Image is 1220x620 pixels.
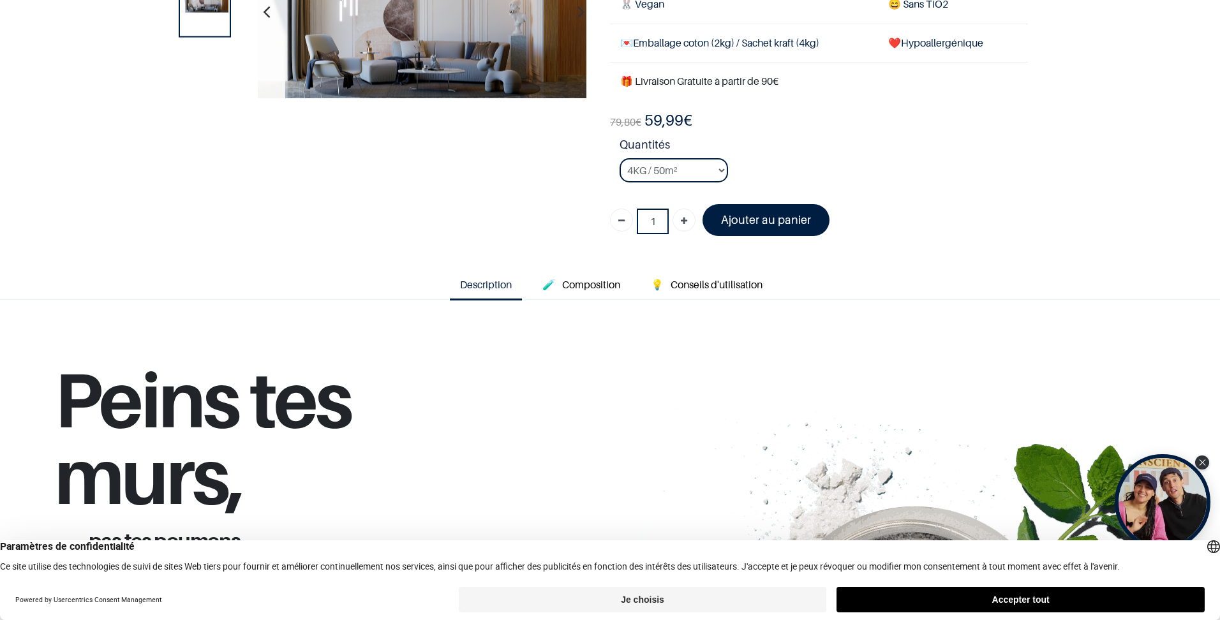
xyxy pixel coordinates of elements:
[671,278,762,291] span: Conseils d'utilisation
[54,361,545,530] h1: Peins tes murs,
[1115,454,1210,550] div: Tolstoy bubble widget
[1115,454,1210,550] div: Open Tolstoy
[1115,454,1210,550] div: Open Tolstoy widget
[651,278,664,291] span: 💡
[878,24,1028,62] td: ❤️Hypoallergénique
[610,115,636,128] span: 79,80
[703,204,829,235] a: Ajouter au panier
[610,24,878,62] td: Emballage coton (2kg) / Sachet kraft (4kg)
[562,278,620,291] span: Composition
[79,530,521,550] h1: pas tes poumons
[460,278,512,291] span: Description
[610,115,641,129] span: €
[610,209,633,232] a: Supprimer
[644,111,692,129] b: €
[620,136,1028,158] strong: Quantités
[542,278,555,291] span: 🧪
[620,36,633,49] span: 💌
[673,209,696,232] a: Ajouter
[721,213,811,226] font: Ajouter au panier
[1195,455,1209,469] div: Close Tolstoy widget
[644,111,683,129] span: 59,99
[1154,538,1214,598] iframe: Tidio Chat
[620,75,778,87] font: 🎁 Livraison Gratuite à partir de 90€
